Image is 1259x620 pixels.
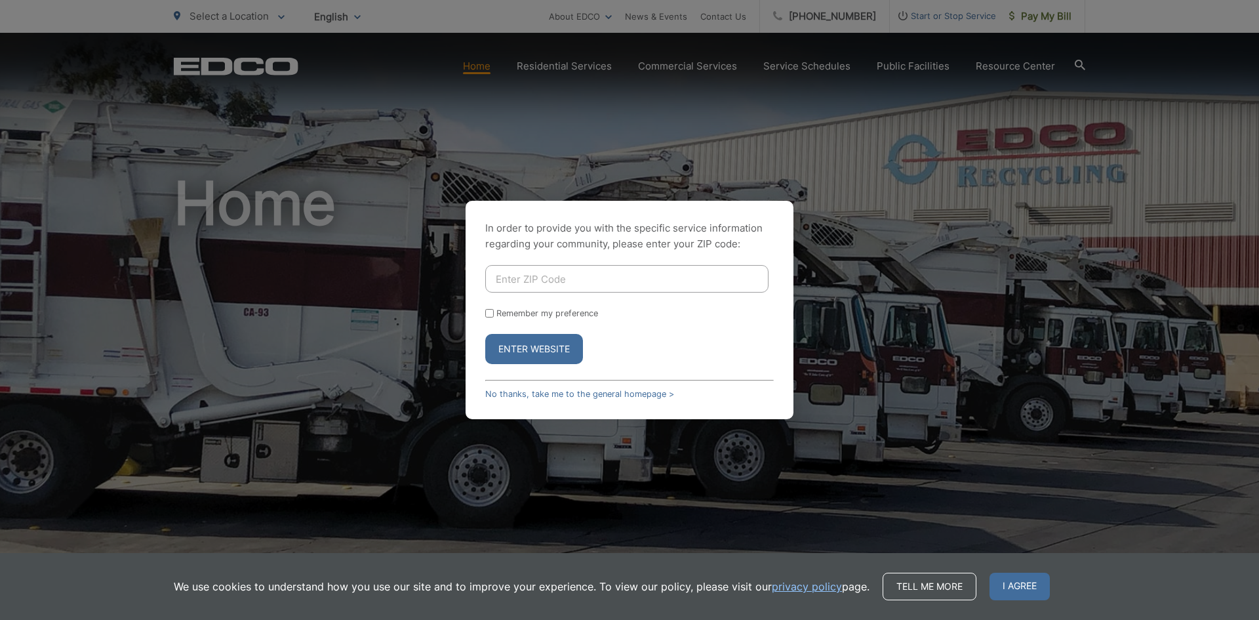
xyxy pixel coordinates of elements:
[485,334,583,364] button: Enter Website
[174,579,869,594] p: We use cookies to understand how you use our site and to improve your experience. To view our pol...
[989,573,1050,600] span: I agree
[485,389,674,399] a: No thanks, take me to the general homepage >
[485,220,774,252] p: In order to provide you with the specific service information regarding your community, please en...
[883,573,976,600] a: Tell me more
[485,265,769,293] input: Enter ZIP Code
[772,579,842,594] a: privacy policy
[496,308,598,318] label: Remember my preference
